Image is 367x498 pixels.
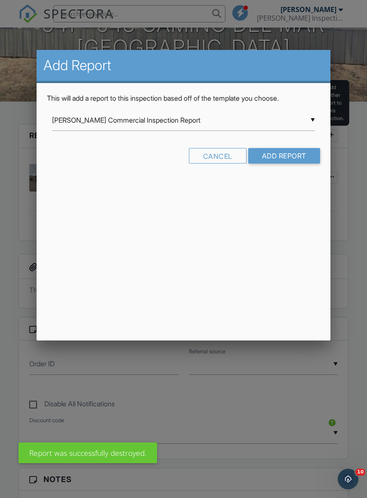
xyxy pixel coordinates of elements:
input: Add Report [248,148,320,164]
div: Report was successfully destroyed. [19,442,157,463]
span: 10 [355,469,365,476]
iframe: Intercom live chat [338,469,358,489]
h2: Add Report [43,57,323,74]
div: Cancel [189,148,247,164]
p: This will add a report to this inspection based off of the template you choose. [47,93,320,103]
